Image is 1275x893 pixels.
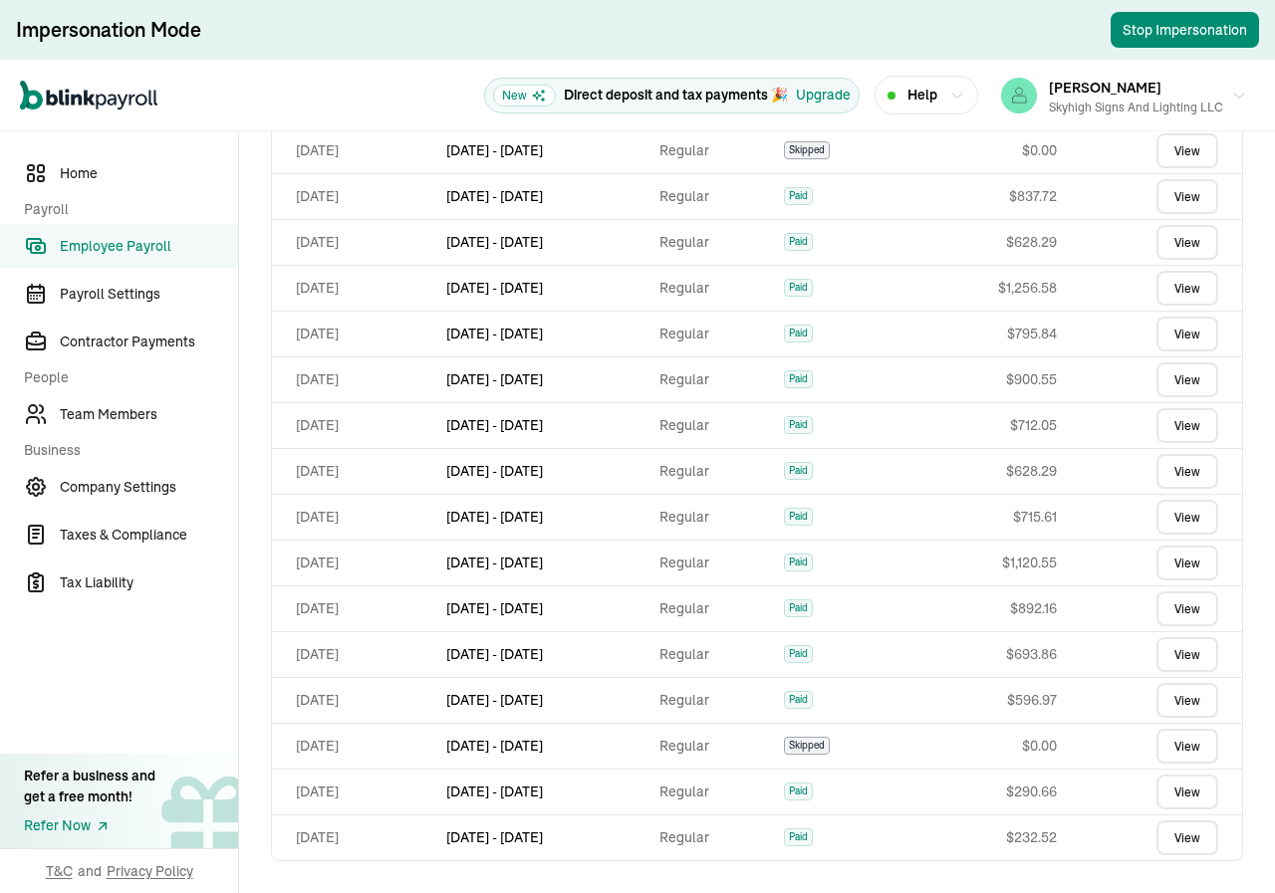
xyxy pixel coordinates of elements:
a: View [1156,271,1218,306]
span: Help [907,85,937,106]
span: Contractor Payments [60,332,238,352]
span: Taxes & Compliance [60,525,238,546]
span: $ 715.61 [1013,508,1057,526]
span: Payroll Settings [60,284,238,305]
td: [DATE] [272,677,438,723]
div: Refer a business and get a free month! [24,766,155,807]
td: Regular [651,127,776,173]
td: [DATE] - [DATE] [438,677,651,723]
span: Skipped [784,737,830,755]
p: Direct deposit and tax payments 🎉 [564,85,788,106]
span: Skipped [784,141,830,159]
span: Home [60,163,238,184]
div: Upgrade [796,85,851,106]
span: Paid [784,554,813,571]
a: View [1156,133,1218,168]
td: Regular [651,311,776,356]
button: Help [875,76,978,114]
td: [DATE] [272,173,438,219]
td: Regular [651,494,776,540]
span: $ 837.72 [1009,187,1057,205]
td: Regular [651,723,776,769]
td: Regular [651,540,776,585]
a: View [1156,591,1218,626]
td: [DATE] - [DATE] [438,585,651,631]
span: T&C [46,861,73,881]
span: $ 795.84 [1007,325,1057,342]
span: New [493,85,556,107]
span: Paid [784,645,813,663]
td: Regular [651,769,776,814]
span: Paid [784,599,813,617]
span: Company Settings [60,477,238,498]
td: [DATE] [272,631,438,677]
iframe: Chat Widget [943,678,1275,893]
div: Refer Now [24,815,155,836]
a: View [1156,637,1218,672]
nav: Global [20,67,157,124]
span: Team Members [60,404,238,425]
td: [DATE] - [DATE] [438,265,651,311]
td: [DATE] - [DATE] [438,723,651,769]
div: Impersonation Mode [16,16,201,44]
td: Regular [651,448,776,494]
td: [DATE] - [DATE] [438,173,651,219]
span: Employee Payroll [60,236,238,257]
td: Regular [651,219,776,265]
td: [DATE] - [DATE] [438,814,651,860]
span: Paid [784,462,813,480]
span: $ 628.29 [1006,233,1057,251]
td: Regular [651,265,776,311]
span: $ 1,256.58 [998,279,1057,297]
td: [DATE] [272,585,438,631]
td: [DATE] - [DATE] [438,127,651,173]
td: [DATE] - [DATE] [438,219,651,265]
td: Regular [651,677,776,723]
div: Skyhigh Signs and Lighting LLC [1049,99,1223,116]
td: [DATE] - [DATE] [438,769,651,814]
td: [DATE] - [DATE] [438,356,651,402]
span: Paid [784,325,813,342]
span: Paid [784,782,813,800]
span: $ 712.05 [1010,416,1057,434]
span: [PERSON_NAME] [1049,79,1161,97]
span: Paid [784,828,813,846]
a: View [1156,454,1218,489]
a: View [1156,179,1218,214]
span: Paid [784,691,813,709]
span: $ 892.16 [1010,599,1057,617]
td: [DATE] - [DATE] [438,311,651,356]
td: [DATE] [272,219,438,265]
td: [DATE] [272,448,438,494]
td: [DATE] [272,814,438,860]
span: Business [24,440,226,461]
span: Paid [784,187,813,205]
span: Privacy Policy [107,861,193,881]
a: View [1156,362,1218,397]
span: Paid [784,508,813,526]
span: Payroll [24,199,226,220]
span: Paid [784,416,813,434]
a: View [1156,317,1218,351]
td: Regular [651,173,776,219]
span: $ 900.55 [1006,370,1057,388]
a: View [1156,546,1218,580]
td: [DATE] - [DATE] [438,540,651,585]
td: Regular [651,631,776,677]
span: Paid [784,233,813,251]
td: [DATE] [272,356,438,402]
td: [DATE] [272,127,438,173]
td: [DATE] - [DATE] [438,448,651,494]
td: Regular [651,585,776,631]
a: View [1156,500,1218,535]
td: [DATE] [272,265,438,311]
button: Stop Impersonation [1111,12,1259,48]
td: [DATE] [272,723,438,769]
button: [PERSON_NAME]Skyhigh Signs and Lighting LLC [993,71,1255,120]
td: Regular [651,814,776,860]
td: Regular [651,356,776,402]
td: [DATE] [272,769,438,814]
span: People [24,367,226,388]
a: View [1156,225,1218,260]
